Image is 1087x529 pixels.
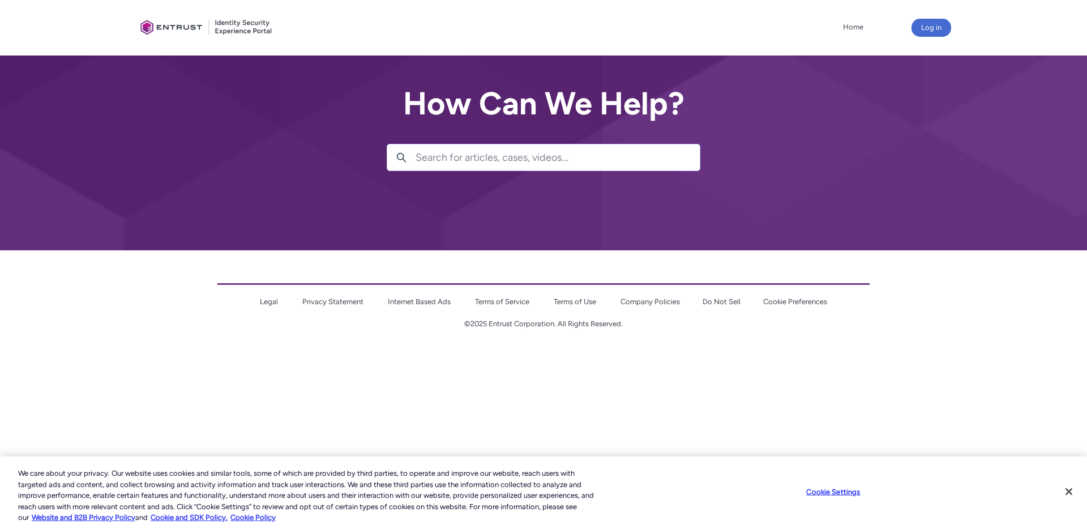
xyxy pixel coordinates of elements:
a: Terms of Service [475,297,529,306]
p: ©2025 Entrust Corporation. All Rights Reserved. [217,318,870,330]
h2: How Can We Help? [387,86,700,121]
a: Company Policies [620,297,680,306]
input: Search for articles, cases, videos... [416,144,700,170]
button: Search [387,144,416,170]
a: Internet Based Ads [388,297,451,306]
a: Do Not Sell [703,297,741,306]
a: Privacy Statement [302,297,363,306]
a: Home [840,19,866,36]
a: Cookie Policy [230,513,276,522]
button: Log in [911,19,951,37]
a: Cookie Preferences [763,297,827,306]
button: Cookie Settings [798,481,868,504]
button: Close [1056,479,1081,504]
a: Legal [260,297,278,306]
div: We care about your privacy. Our website uses cookies and similar tools, some of which are provide... [18,468,598,523]
a: Cookie and SDK Policy. [151,513,228,522]
a: Terms of Use [554,297,596,306]
a: More information about our cookie policy., opens in a new tab [32,513,135,522]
